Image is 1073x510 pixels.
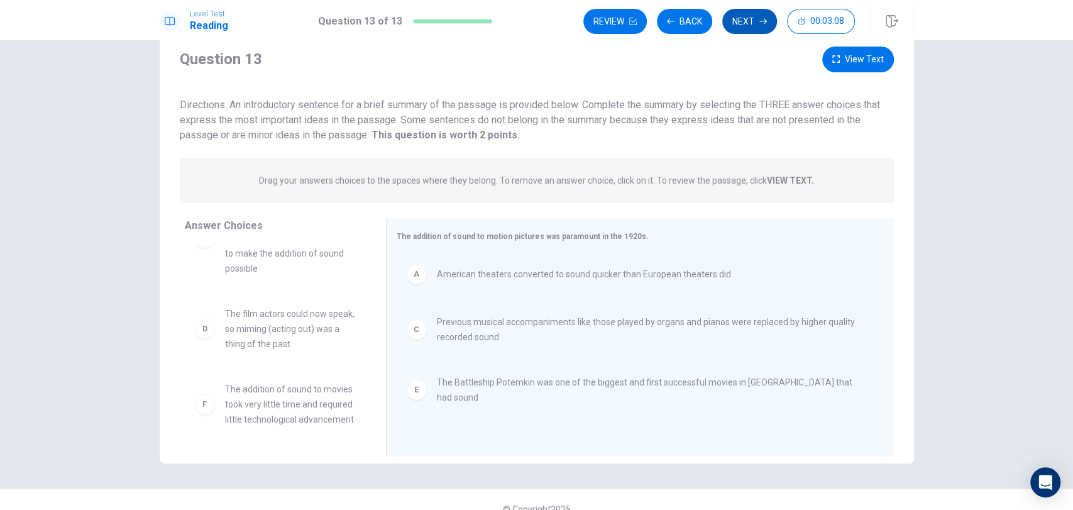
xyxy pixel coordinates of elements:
button: 00:03:08 [787,9,855,34]
div: FThe addition of sound to movies took very little time and required little technological advancement [185,372,366,437]
strong: VIEW TEXT. [767,175,814,186]
span: 00:03:08 [810,16,844,26]
h1: Question 13 of 13 [318,14,402,29]
div: CPrevious musical accompaniments like those played by organs and pianos were replaced by higher q... [397,304,874,355]
button: Next [722,9,777,34]
div: EThe Battleship Potemkin was one of the biggest and first successful movies in [GEOGRAPHIC_DATA] ... [397,365,874,415]
strong: This question is worth 2 points. [369,129,520,141]
h4: Question 13 [180,49,262,69]
button: View Text [822,47,894,72]
span: The film actors could now speak, so miming (acting out) was a thing of the past [225,306,356,352]
div: C [407,319,427,340]
span: Level Test [190,9,228,18]
div: A [407,264,427,284]
div: Open Intercom Messenger [1030,467,1060,497]
div: AAmerican theaters converted to sound quicker than European theaters did [397,254,874,294]
span: The Battleship Potemkin was one of the biggest and first successful movies in [GEOGRAPHIC_DATA] t... [437,375,864,405]
button: Back [657,9,712,34]
div: E [407,380,427,400]
button: Review [583,9,647,34]
p: Drag your answers choices to the spaces where they belong. To remove an answer choice, click on i... [259,175,814,186]
span: American theaters converted to sound quicker than European theaters did [437,267,731,282]
span: Previous musical accompaniments like those played by organs and pianos were replaced by higher qu... [437,314,864,345]
div: D [195,319,215,339]
div: F [195,394,215,414]
span: Directions: An introductory sentence for a brief summary of the passage is provided below. Comple... [180,99,880,141]
span: Answer Choices [185,219,263,231]
span: The addition of sound to movies took very little time and required little technological advancement [225,382,356,427]
span: The addition of sound to motion pictures was paramount in the 1920s. [397,232,649,241]
div: DThe film actors could now speak, so miming (acting out) was a thing of the past [185,296,366,362]
h1: Reading [190,18,228,33]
